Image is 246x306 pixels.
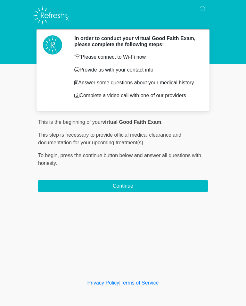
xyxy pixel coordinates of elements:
[119,280,120,285] a: |
[74,92,198,99] p: Complete a video call with one of our providers
[161,119,162,125] span: .
[87,280,119,285] a: Privacy Policy
[38,132,181,145] span: This step is necessary to provide official medical clearance and documentation for your upcoming ...
[74,53,198,61] p: Please connect to Wi-Fi now
[38,153,201,166] span: press the continue button below and answer all questions with honesty.
[38,180,208,192] button: Continue
[74,66,198,74] p: Provide us with your contact info
[102,119,161,125] strong: virtual Good Faith Exam
[74,35,198,47] h2: In order to conduct your virtual Good Faith Exam, please complete the following steps:
[120,280,159,285] a: Terms of Service
[43,35,62,55] img: Agent Avatar
[38,119,102,125] span: This is the beginning of your
[74,79,198,87] p: Answer some questions about your medical history
[32,5,70,26] img: Refresh RX Logo
[38,153,60,158] span: To begin,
